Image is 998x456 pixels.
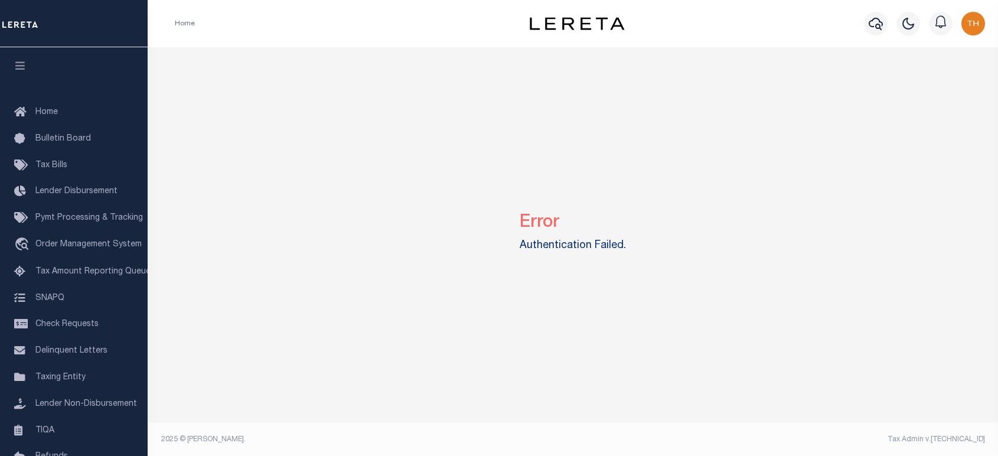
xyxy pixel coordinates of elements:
span: TIQA [35,426,54,434]
span: Home [35,108,58,116]
img: logo-dark.svg [530,17,624,30]
span: Order Management System [35,240,142,249]
span: Delinquent Letters [35,347,107,355]
span: Lender Non-Disbursement [35,400,137,408]
i: travel_explore [14,237,33,253]
span: Pymt Processing & Tracking [35,214,143,222]
span: Bulletin Board [35,135,91,143]
label: Authentication Failed. [520,238,626,254]
div: Tax Admin v.[TECHNICAL_ID] [582,434,985,445]
span: SNAPQ [35,294,64,302]
li: Home [175,18,195,29]
img: svg+xml;base64,PHN2ZyB4bWxucz0iaHR0cDovL3d3dy53My5vcmcvMjAwMC9zdmciIHBvaW50ZXItZXZlbnRzPSJub25lIi... [961,12,985,35]
h2: Error [520,203,626,233]
span: Tax Bills [35,161,67,170]
span: Check Requests [35,320,99,328]
div: 2025 © [PERSON_NAME]. [152,434,573,445]
span: Tax Amount Reporting Queue [35,268,151,276]
span: Lender Disbursement [35,187,118,196]
span: Taxing Entity [35,373,86,382]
